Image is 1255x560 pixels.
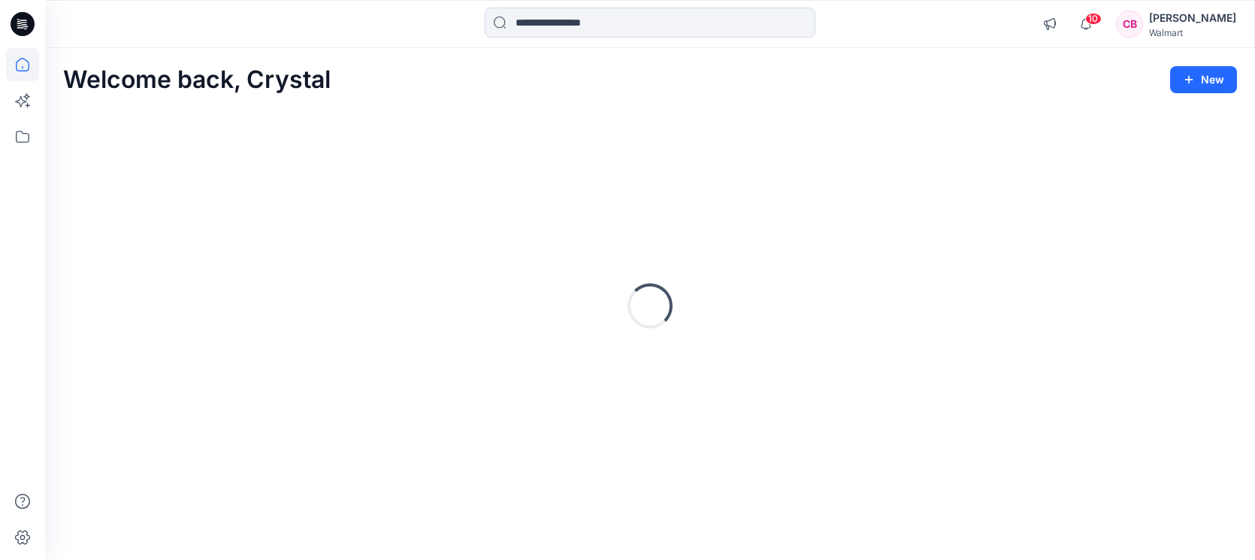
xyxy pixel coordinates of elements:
[1085,13,1102,25] span: 10
[1149,27,1236,38] div: Walmart
[1116,11,1143,38] div: CB
[1149,9,1236,27] div: [PERSON_NAME]
[63,66,331,94] h2: Welcome back, Crystal
[1170,66,1237,93] button: New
